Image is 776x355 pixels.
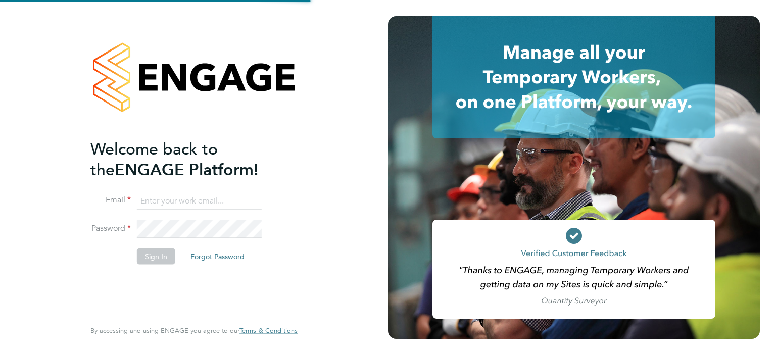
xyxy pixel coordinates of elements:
[239,327,298,335] a: Terms & Conditions
[137,248,175,265] button: Sign In
[182,248,253,265] button: Forgot Password
[239,326,298,335] span: Terms & Conditions
[90,195,131,206] label: Email
[90,138,287,180] h2: ENGAGE Platform!
[90,326,298,335] span: By accessing and using ENGAGE you agree to our
[90,139,218,179] span: Welcome back to the
[137,192,262,210] input: Enter your work email...
[90,223,131,234] label: Password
